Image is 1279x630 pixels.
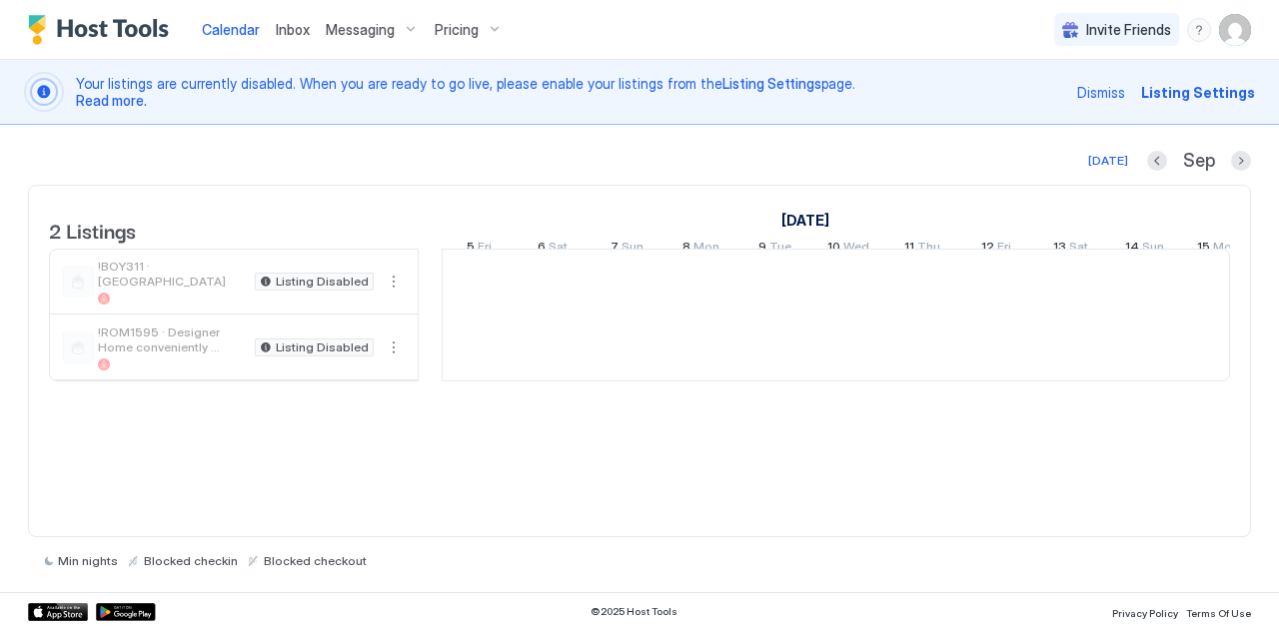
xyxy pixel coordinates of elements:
[1088,152,1128,170] div: [DATE]
[899,235,945,264] a: September 11, 2025
[1141,82,1255,103] div: Listing Settings
[202,21,260,38] span: Calendar
[382,270,406,294] div: menu
[382,335,406,359] button: More options
[1112,607,1178,619] span: Privacy Policy
[1187,18,1211,42] div: menu
[28,15,178,45] a: Host Tools Logo
[478,239,492,260] span: Fri
[981,239,994,260] span: 12
[843,239,869,260] span: Wed
[202,19,260,40] a: Calendar
[1048,235,1093,264] a: September 13, 2025
[1213,239,1239,260] span: Mon
[1120,235,1169,264] a: September 14, 2025
[1077,82,1125,103] div: Dismiss
[467,239,475,260] span: 5
[758,239,766,260] span: 9
[49,215,136,245] span: 2 Listings
[326,21,395,39] span: Messaging
[1231,151,1251,171] button: Next month
[76,75,1065,110] span: Your listings are currently disabled. When you are ready to go live, please enable your listings ...
[682,239,690,260] span: 8
[96,603,156,621] a: Google Play Store
[693,239,719,260] span: Mon
[1112,601,1178,622] a: Privacy Policy
[264,553,367,568] span: Blocked checkout
[533,235,573,264] a: September 6, 2025
[769,239,791,260] span: Tue
[98,324,247,354] span: !ROM1595 · Designer Home conveniently located in [GEOGRAPHIC_DATA], [GEOGRAPHIC_DATA]
[276,19,310,40] a: Inbox
[997,239,1011,260] span: Fri
[276,21,310,38] span: Inbox
[462,235,497,264] a: September 5, 2025
[1186,607,1251,619] span: Terms Of Use
[1183,150,1215,173] span: Sep
[549,239,568,260] span: Sat
[976,235,1016,264] a: September 12, 2025
[904,239,914,260] span: 11
[776,206,834,235] a: September 5, 2025
[1192,235,1244,264] a: September 15, 2025
[1147,151,1167,171] button: Previous month
[382,270,406,294] button: More options
[1085,149,1131,173] button: [DATE]
[28,603,88,621] a: App Store
[822,235,874,264] a: September 10, 2025
[722,75,821,92] a: Listing Settings
[98,259,247,289] span: !BOY311 · [GEOGRAPHIC_DATA]
[917,239,940,260] span: Thu
[591,605,677,618] span: © 2025 Host Tools
[435,21,479,39] span: Pricing
[538,239,546,260] span: 6
[1069,239,1088,260] span: Sat
[1186,601,1251,622] a: Terms Of Use
[753,235,796,264] a: September 9, 2025
[1053,239,1066,260] span: 13
[1142,239,1164,260] span: Sun
[622,239,643,260] span: Sun
[827,239,840,260] span: 10
[1219,14,1251,46] div: User profile
[58,553,118,568] span: Min nights
[677,235,724,264] a: September 8, 2025
[144,553,238,568] span: Blocked checkin
[382,335,406,359] div: menu
[76,92,147,109] a: Read more.
[1125,239,1139,260] span: 14
[606,235,648,264] a: September 7, 2025
[611,239,619,260] span: 7
[1197,239,1210,260] span: 15
[1086,21,1171,39] span: Invite Friends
